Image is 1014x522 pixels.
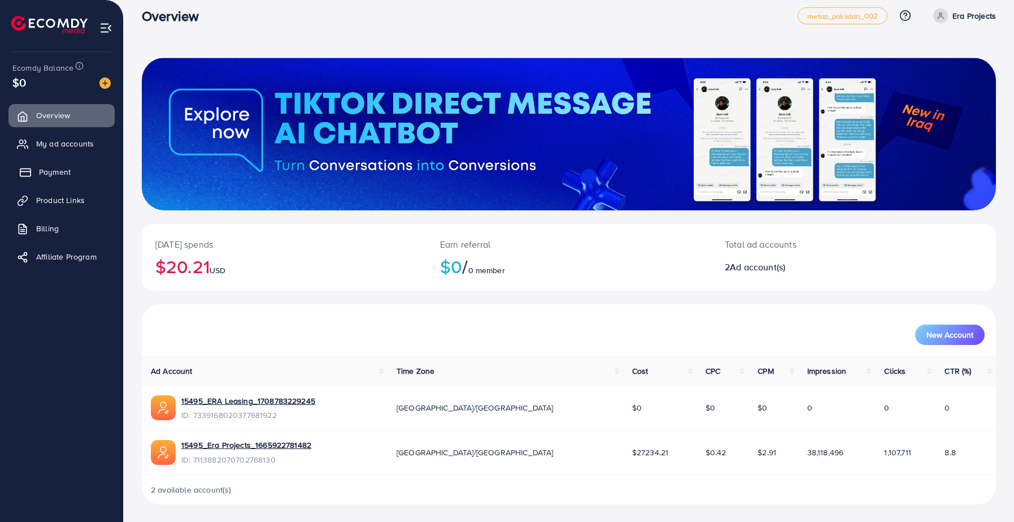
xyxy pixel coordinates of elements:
[945,402,950,413] span: 0
[807,402,812,413] span: 0
[926,331,973,339] span: New Account
[884,365,906,377] span: Clicks
[730,261,785,273] span: Ad account(s)
[725,238,911,251] p: Total ad accounts
[632,365,649,377] span: Cost
[725,262,911,273] h2: 2
[945,447,955,458] span: 8.8
[8,217,115,240] a: Billing
[758,402,767,413] span: $0
[8,104,115,127] a: Overview
[142,8,208,24] h3: Overview
[181,439,311,451] a: 15495_Era Projects_1665922781482
[632,402,642,413] span: $0
[151,440,176,465] img: ic-ads-acc.e4c84228.svg
[151,365,193,377] span: Ad Account
[181,395,315,407] a: 15495_ERA Leasing_1708783229245
[807,365,847,377] span: Impression
[798,7,887,24] a: metap_pakistan_002
[440,256,698,277] h2: $0
[397,402,554,413] span: [GEOGRAPHIC_DATA]/[GEOGRAPHIC_DATA]
[39,166,71,178] span: Payment
[758,447,776,458] span: $2.91
[210,265,225,276] span: USD
[397,365,434,377] span: Time Zone
[807,12,878,20] span: metap_pakistan_002
[36,223,59,234] span: Billing
[12,62,73,74] span: Ecomdy Balance
[151,484,232,495] span: 2 available account(s)
[807,447,844,458] span: 38,118,496
[151,395,176,420] img: ic-ads-acc.e4c84228.svg
[99,77,111,89] img: image
[36,110,70,121] span: Overview
[397,447,554,458] span: [GEOGRAPHIC_DATA]/[GEOGRAPHIC_DATA]
[8,161,115,183] a: Payment
[632,447,668,458] span: $27234.21
[8,189,115,212] a: Product Links
[181,454,311,465] span: ID: 7113882070702768130
[706,365,720,377] span: CPC
[706,447,726,458] span: $0.42
[468,265,505,276] span: 0 member
[36,138,94,149] span: My ad accounts
[440,238,698,251] p: Earn referral
[915,325,985,345] button: New Account
[706,402,715,413] span: $0
[11,16,88,33] img: logo
[155,238,413,251] p: [DATE] spends
[945,365,971,377] span: CTR (%)
[929,8,996,23] a: Era Projects
[884,447,911,458] span: 1,107,711
[952,9,996,23] p: Era Projects
[12,74,26,90] span: $0
[36,251,97,262] span: Affiliate Program
[36,195,85,206] span: Product Links
[155,256,413,277] h2: $20.21
[8,245,115,268] a: Affiliate Program
[181,409,315,421] span: ID: 7339168020377681922
[462,253,468,279] span: /
[758,365,773,377] span: CPM
[99,21,112,34] img: menu
[8,132,115,155] a: My ad accounts
[884,402,889,413] span: 0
